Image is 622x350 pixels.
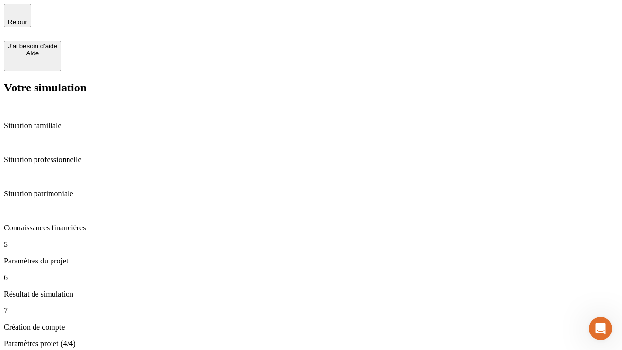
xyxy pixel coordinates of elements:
p: Paramètres projet (4/4) [4,339,618,348]
button: Retour [4,4,31,27]
p: 5 [4,240,618,249]
p: Paramètres du projet [4,257,618,265]
p: Situation professionnelle [4,156,618,164]
div: J’ai besoin d'aide [8,42,57,50]
h2: Votre simulation [4,81,618,94]
button: J’ai besoin d'aideAide [4,41,61,71]
p: 6 [4,273,618,282]
iframe: Intercom live chat [589,317,612,340]
p: Situation patrimoniale [4,190,618,198]
span: Retour [8,18,27,26]
p: Situation familiale [4,122,618,130]
p: Connaissances financières [4,224,618,232]
div: Aide [8,50,57,57]
p: Création de compte [4,323,618,332]
p: Résultat de simulation [4,290,618,298]
p: 7 [4,306,618,315]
